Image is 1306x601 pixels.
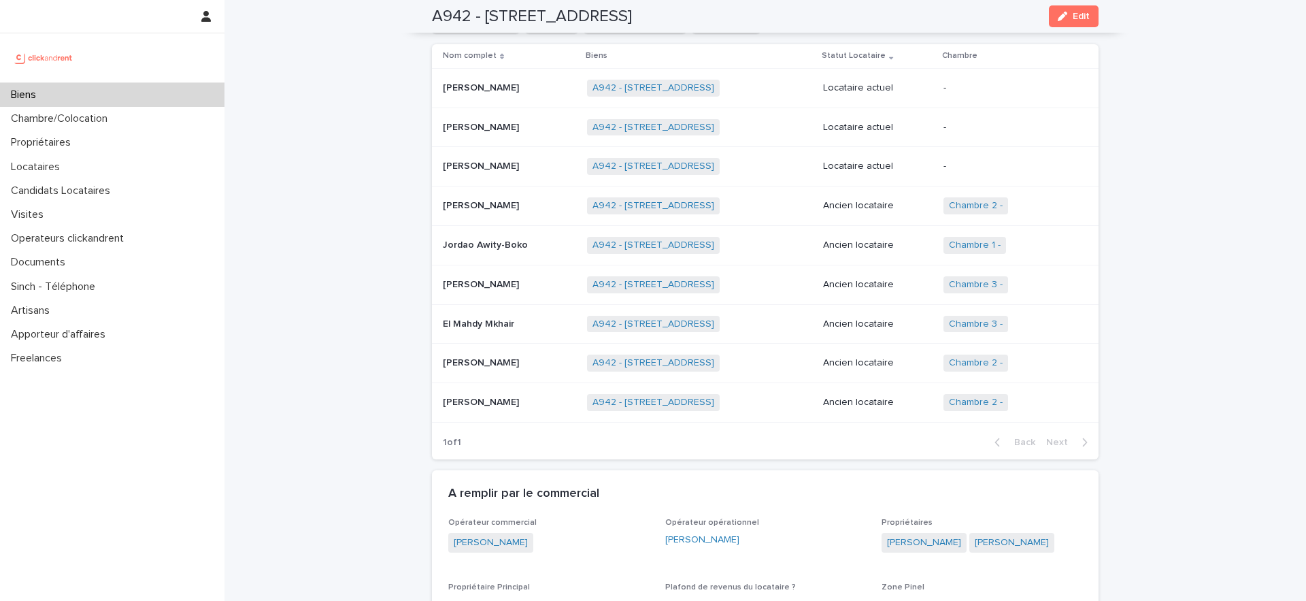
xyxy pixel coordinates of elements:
p: - [943,122,1077,133]
a: A942 - [STREET_ADDRESS] [592,161,714,172]
button: Next [1041,436,1099,449]
p: El Mahdy Mkhair [443,316,517,330]
p: Ancien locataire [823,319,933,330]
a: Chambre 1 - [949,240,1001,251]
a: Chambre 2 - [949,397,1003,408]
a: A942 - [STREET_ADDRESS] [592,122,714,133]
span: Back [1006,438,1035,447]
tr: [PERSON_NAME][PERSON_NAME] A942 - [STREET_ADDRESS] Locataire actuel- [432,108,1099,147]
p: [PERSON_NAME] [443,276,522,291]
p: Ancien locataire [823,397,933,408]
p: Biens [586,48,607,63]
p: Locataire actuel [823,122,933,133]
button: Back [984,436,1041,449]
p: [PERSON_NAME] [443,158,522,172]
p: Propriétaires [5,136,82,149]
span: Zone Pinel [882,583,924,591]
p: Freelances [5,352,73,365]
tr: [PERSON_NAME][PERSON_NAME] A942 - [STREET_ADDRESS] Ancien locataireChambre 2 - [432,383,1099,423]
span: Propriétaire Principal [448,583,530,591]
a: [PERSON_NAME] [454,536,528,550]
p: Candidats Locataires [5,184,121,197]
p: Ancien locataire [823,240,933,251]
tr: El Mahdy MkhairEl Mahdy Mkhair A942 - [STREET_ADDRESS] Ancien locataireChambre 3 - [432,304,1099,344]
a: Chambre 3 - [949,279,1003,291]
p: [PERSON_NAME] [443,80,522,94]
a: A942 - [STREET_ADDRESS] [592,319,714,330]
a: A942 - [STREET_ADDRESS] [592,357,714,369]
a: Chambre 3 - [949,319,1003,330]
tr: [PERSON_NAME][PERSON_NAME] A942 - [STREET_ADDRESS] Ancien locataireChambre 2 - [432,186,1099,226]
span: Propriétaires [882,519,933,527]
p: Locataire actuel [823,82,933,94]
a: [PERSON_NAME] [975,536,1049,550]
a: [PERSON_NAME] [887,536,961,550]
img: UCB0brd3T0yccxBKYDjQ [11,44,77,71]
span: Plafond de revenus du locataire ? [665,583,796,591]
p: Nom complet [443,48,497,63]
p: Ancien locataire [823,357,933,369]
a: [PERSON_NAME] [665,533,739,547]
p: Chambre/Colocation [5,112,118,125]
span: Edit [1073,12,1090,21]
span: Opérateur opérationnel [665,519,759,527]
tr: [PERSON_NAME][PERSON_NAME] A942 - [STREET_ADDRESS] Locataire actuel- [432,147,1099,186]
a: Chambre 2 - [949,357,1003,369]
a: A942 - [STREET_ADDRESS] [592,82,714,94]
p: Artisans [5,304,61,317]
p: [PERSON_NAME] [443,394,522,408]
a: Chambre 2 - [949,200,1003,212]
span: Next [1046,438,1076,447]
p: 1 of 1 [432,426,472,459]
p: - [943,161,1077,172]
p: [PERSON_NAME] [443,197,522,212]
p: Operateurs clickandrent [5,232,135,245]
p: Locataires [5,161,71,174]
a: A942 - [STREET_ADDRESS] [592,240,714,251]
span: Opérateur commercial [448,519,537,527]
p: Sinch - Téléphone [5,280,106,293]
a: A942 - [STREET_ADDRESS] [592,397,714,408]
h2: A942 - [STREET_ADDRESS] [432,7,632,27]
p: Ancien locataire [823,200,933,212]
tr: [PERSON_NAME][PERSON_NAME] A942 - [STREET_ADDRESS] Locataire actuel- [432,68,1099,108]
p: [PERSON_NAME] [443,119,522,133]
p: Jordao Awity-Boko [443,237,531,251]
p: - [943,82,1077,94]
a: A942 - [STREET_ADDRESS] [592,279,714,291]
p: Apporteur d'affaires [5,328,116,341]
tr: [PERSON_NAME][PERSON_NAME] A942 - [STREET_ADDRESS] Ancien locataireChambre 3 - [432,265,1099,304]
h2: A remplir par le commercial [448,487,599,502]
p: Locataire actuel [823,161,933,172]
p: Ancien locataire [823,279,933,291]
p: Documents [5,256,76,269]
button: Edit [1049,5,1099,27]
p: Biens [5,88,47,101]
p: Visites [5,208,54,221]
p: [PERSON_NAME] [443,355,522,369]
tr: Jordao Awity-BokoJordao Awity-Boko A942 - [STREET_ADDRESS] Ancien locataireChambre 1 - [432,226,1099,265]
p: Chambre [942,48,977,63]
tr: [PERSON_NAME][PERSON_NAME] A942 - [STREET_ADDRESS] Ancien locataireChambre 2 - [432,344,1099,383]
a: A942 - [STREET_ADDRESS] [592,200,714,212]
p: Statut Locataire [822,48,886,63]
